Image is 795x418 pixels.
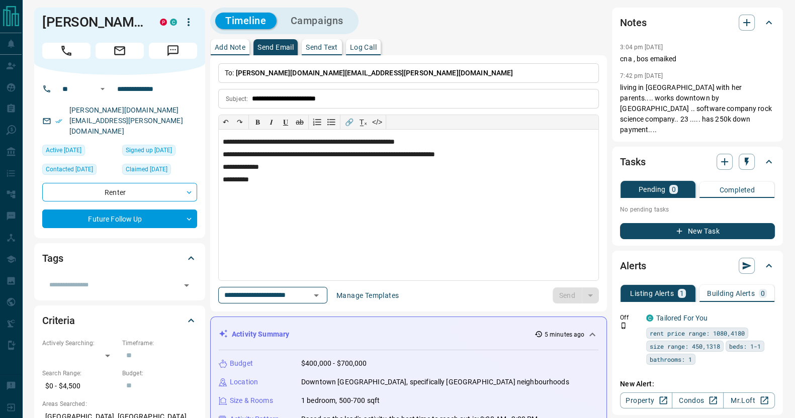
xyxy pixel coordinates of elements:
p: $400,000 - $700,000 [301,358,367,369]
a: Condos [672,392,724,408]
p: Budget: [122,369,197,378]
div: Tags [42,246,197,270]
p: 5 minutes ago [545,330,584,339]
p: Send Email [257,44,294,51]
span: size range: 450,1318 [650,341,720,351]
button: ↶ [219,115,233,129]
button: ↷ [233,115,247,129]
svg: Email Verified [55,118,62,125]
p: Send Text [306,44,338,51]
div: Renter [42,183,197,201]
p: Add Note [215,44,245,51]
p: Budget [230,358,253,369]
p: living in [GEOGRAPHIC_DATA] with her parents.... works downtown by [GEOGRAPHIC_DATA] .. software ... [620,82,775,135]
button: Open [309,288,323,302]
p: 7:42 pm [DATE] [620,72,663,79]
span: bathrooms: 1 [650,354,692,364]
p: 0 [671,186,675,193]
span: [PERSON_NAME][DOMAIN_NAME][EMAIL_ADDRESS][PERSON_NAME][DOMAIN_NAME] [236,69,513,77]
div: Alerts [620,254,775,278]
p: 3:04 pm [DATE] [620,44,663,51]
div: split button [553,287,599,303]
p: New Alert: [620,379,775,389]
p: Timeframe: [122,339,197,348]
div: Wed Jan 01 2020 [122,145,197,159]
h2: Tasks [620,154,645,170]
button: Open [97,83,109,95]
a: Mr.Loft [723,392,775,408]
span: Claimed [DATE] [126,164,167,174]
p: Areas Searched: [42,399,197,408]
div: Notes [620,11,775,35]
p: cna , bos emaiked [620,54,775,64]
button: 🔗 [342,115,356,129]
p: 0 [761,290,765,297]
p: 1 bedroom, 500-700 sqft [301,395,380,406]
h2: Alerts [620,258,646,274]
span: Message [149,43,197,59]
h2: Notes [620,15,646,31]
button: Numbered list [310,115,324,129]
div: Thu Aug 14 2025 [42,145,117,159]
p: Size & Rooms [230,395,273,406]
button: 𝐁 [250,115,264,129]
div: property.ca [160,19,167,26]
p: $0 - $4,500 [42,378,117,394]
span: 𝐔 [283,118,288,126]
a: [PERSON_NAME][DOMAIN_NAME][EMAIL_ADDRESS][PERSON_NAME][DOMAIN_NAME] [69,106,183,135]
button: 𝑰 [264,115,279,129]
span: Call [42,43,91,59]
span: Email [96,43,144,59]
p: Completed [719,186,755,193]
button: ab [293,115,307,129]
div: Criteria [42,308,197,333]
button: Campaigns [281,13,354,29]
button: New Task [620,223,775,239]
h1: [PERSON_NAME] [42,14,145,30]
p: Activity Summary [232,329,289,340]
p: Building Alerts [707,290,755,297]
div: condos.ca [646,315,653,322]
p: Search Range: [42,369,117,378]
button: Open [180,278,194,292]
button: Bullet list [324,115,338,129]
p: Actively Searching: [42,339,117,348]
span: beds: 1-1 [729,341,761,351]
button: T̲ₓ [356,115,370,129]
h2: Criteria [42,312,75,329]
p: Off [620,313,640,322]
div: Tasks [620,150,775,174]
p: To: [218,63,599,83]
p: Downtown [GEOGRAPHIC_DATA], specifically [GEOGRAPHIC_DATA] neighbourhoods [301,377,569,387]
a: Property [620,392,672,408]
span: Signed up [DATE] [126,145,172,155]
button: Manage Templates [330,287,405,303]
div: Mon Feb 26 2024 [42,164,117,178]
p: Listing Alerts [630,290,674,297]
span: Contacted [DATE] [46,164,93,174]
div: Thu Aug 31 2023 [122,164,197,178]
button: 𝐔 [279,115,293,129]
div: condos.ca [170,19,177,26]
p: Subject: [226,94,248,103]
div: Future Follow Up [42,210,197,228]
p: Location [230,377,258,387]
div: Activity Summary5 minutes ago [219,325,598,344]
span: rent price range: 1080,4180 [650,328,745,338]
s: ab [296,118,304,126]
svg: Push Notification Only [620,322,627,329]
p: Pending [639,186,666,193]
span: Active [DATE] [46,145,81,155]
a: Tailored For You [656,314,708,322]
button: Timeline [215,13,277,29]
p: No pending tasks [620,202,775,217]
p: Log Call [350,44,377,51]
p: 1 [680,290,684,297]
h2: Tags [42,250,63,266]
button: </> [370,115,384,129]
